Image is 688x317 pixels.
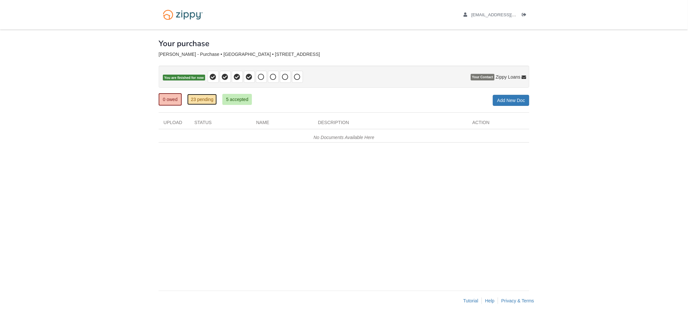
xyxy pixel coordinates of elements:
[314,135,375,140] em: No Documents Available Here
[522,12,529,19] a: Log out
[159,39,209,48] h1: Your purchase
[485,298,495,303] a: Help
[313,119,468,129] div: Description
[471,74,495,81] span: Your Contact
[159,93,182,106] a: 0 owed
[163,75,205,81] span: You are finished for now
[190,119,251,129] div: Status
[251,119,313,129] div: Name
[471,12,546,17] span: toshafunes@gmail.com
[463,298,478,303] a: Tutorial
[493,95,529,106] a: Add New Doc
[501,298,534,303] a: Privacy & Terms
[468,119,529,129] div: Action
[464,12,546,19] a: edit profile
[496,74,521,81] span: Zippy Loans
[159,6,207,23] img: Logo
[159,119,190,129] div: Upload
[187,94,217,105] a: 23 pending
[222,94,252,105] a: 5 accepted
[159,52,529,57] div: [PERSON_NAME] - Purchase • [GEOGRAPHIC_DATA] • [STREET_ADDRESS]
